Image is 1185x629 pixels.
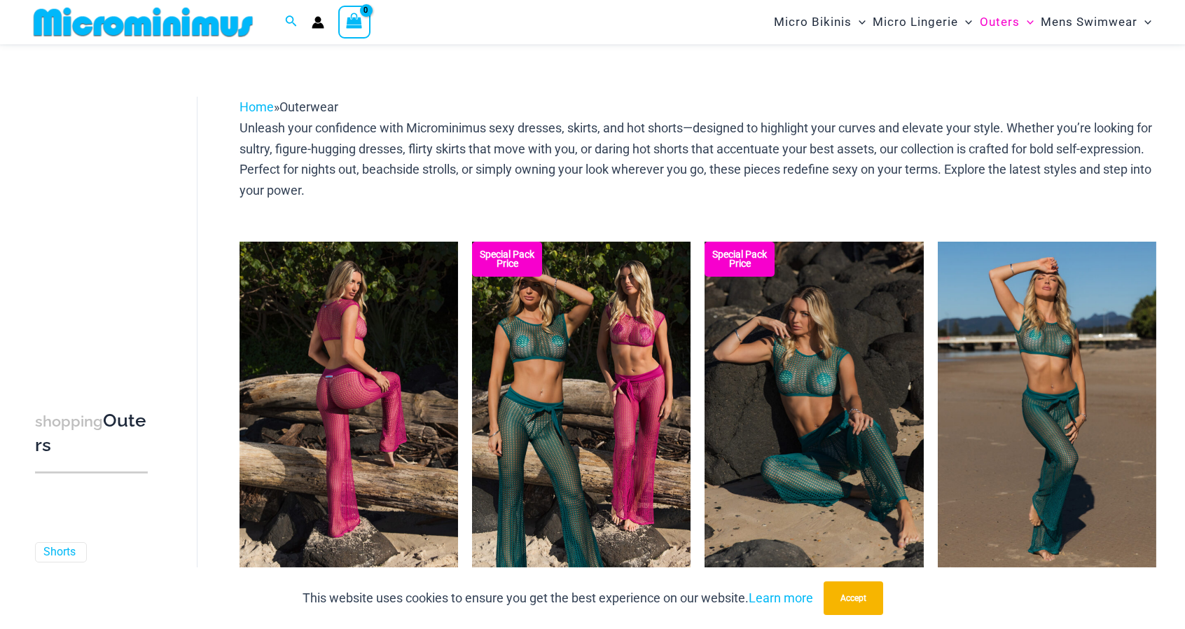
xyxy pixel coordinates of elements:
[1137,4,1151,40] span: Menu Toggle
[768,2,1157,42] nav: Site Navigation
[938,242,1156,569] img: Show Stopper Jade 366 Top 5007 pants 01
[824,581,883,615] button: Accept
[1041,4,1137,40] span: Mens Swimwear
[873,4,958,40] span: Micro Lingerie
[35,85,161,366] iframe: TrustedSite Certified
[35,413,103,430] span: shopping
[705,250,775,268] b: Special Pack Price
[285,13,298,31] a: Search icon link
[240,242,458,569] a: Show Stopper Jade 366 Top 5007 pants 03Show Stopper Fuchsia 366 Top 5007 pants 03Show Stopper Fuc...
[472,242,691,569] img: Collection Pack (6)
[303,588,813,609] p: This website uses cookies to ensure you get the best experience on our website.
[279,99,338,114] span: Outerwear
[869,4,976,40] a: Micro LingerieMenu ToggleMenu Toggle
[852,4,866,40] span: Menu Toggle
[705,242,923,569] img: Show Stopper Jade 366 Top 5007 pants 08
[1037,4,1155,40] a: Mens SwimwearMenu ToggleMenu Toggle
[958,4,972,40] span: Menu Toggle
[43,545,76,560] a: Shorts
[240,99,274,114] a: Home
[980,4,1020,40] span: Outers
[774,4,852,40] span: Micro Bikinis
[472,250,542,268] b: Special Pack Price
[976,4,1037,40] a: OutersMenu ToggleMenu Toggle
[938,242,1156,569] a: Show Stopper Jade 366 Top 5007 pants 01Show Stopper Jade 366 Top 5007 pants 05Show Stopper Jade 3...
[705,242,923,569] a: Show Stopper Jade 366 Top 5007 pants 08 Show Stopper Jade 366 Top 5007 pants 05Show Stopper Jade ...
[472,242,691,569] a: Collection Pack (6) Collection Pack BCollection Pack B
[240,242,458,569] img: Show Stopper Fuchsia 366 Top 5007 pants 03
[28,6,258,38] img: MM SHOP LOGO FLAT
[35,409,148,457] h3: Outers
[1020,4,1034,40] span: Menu Toggle
[770,4,869,40] a: Micro BikinisMenu ToggleMenu Toggle
[240,99,338,114] span: »
[312,16,324,29] a: Account icon link
[240,118,1156,201] p: Unleash your confidence with Microminimus sexy dresses, skirts, and hot shorts—designed to highli...
[338,6,370,38] a: View Shopping Cart, empty
[749,590,813,605] a: Learn more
